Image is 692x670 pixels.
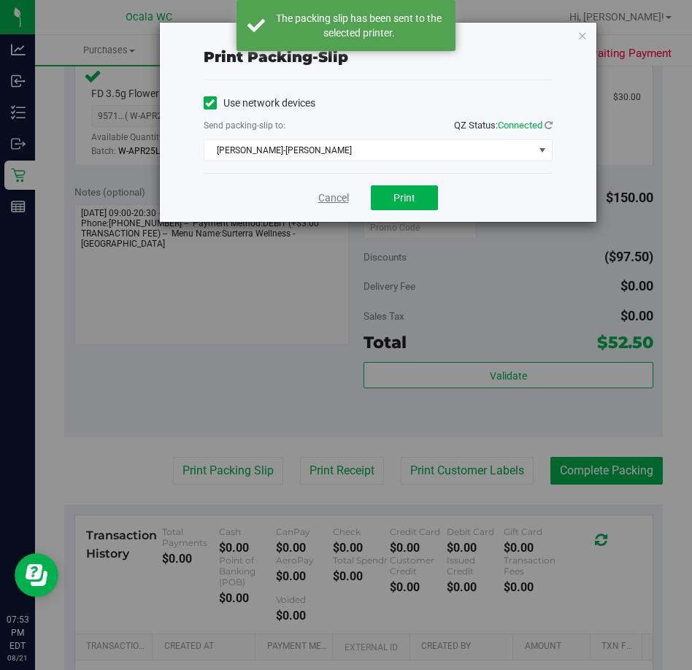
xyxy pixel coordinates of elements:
[533,140,551,161] span: select
[204,96,315,111] label: Use network devices
[371,185,438,210] button: Print
[273,11,445,40] div: The packing slip has been sent to the selected printer.
[204,140,534,161] span: [PERSON_NAME]-[PERSON_NAME]
[204,119,285,132] label: Send packing-slip to:
[204,48,348,66] span: Print packing-slip
[393,192,415,204] span: Print
[318,190,349,206] a: Cancel
[15,553,58,597] iframe: Resource center
[498,120,542,131] span: Connected
[454,120,553,131] span: QZ Status:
